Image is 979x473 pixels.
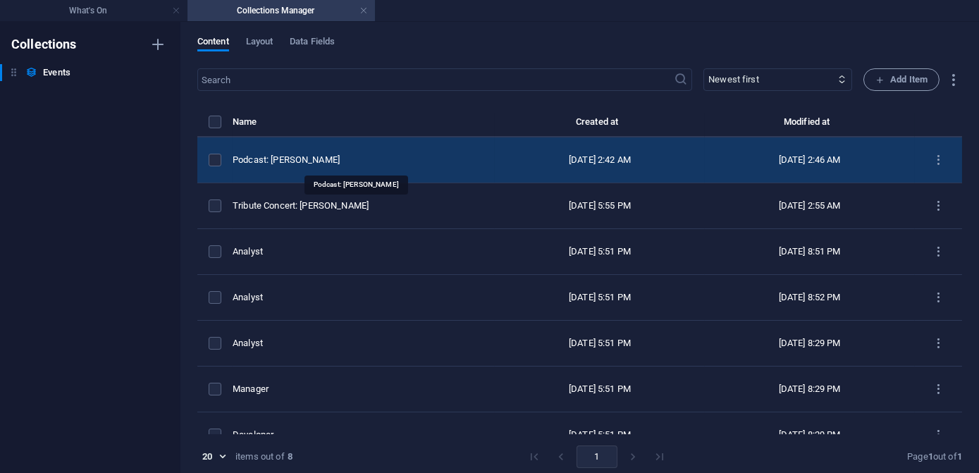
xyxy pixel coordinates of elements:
div: [DATE] 8:29 PM [716,337,904,350]
strong: 8 [288,450,293,463]
input: Search [197,68,674,91]
i: Create new collection [149,36,166,53]
h4: Collections Manager [187,3,375,18]
div: [DATE] 5:51 PM [506,245,694,258]
div: Analyst [233,291,484,304]
strong: 1 [957,451,962,462]
h6: Collections [11,36,77,53]
div: [DATE] 5:51 PM [506,383,694,395]
div: [DATE] 5:51 PM [506,291,694,304]
div: Analyst [233,337,484,350]
span: Data Fields [290,33,335,53]
div: items out of [235,450,285,463]
div: [DATE] 2:42 AM [506,154,694,166]
div: 20 [197,450,230,463]
div: [DATE] 5:51 PM [506,429,694,441]
div: [DATE] 8:51 PM [716,245,904,258]
div: Tribute Concert: Lata Mangeshkar [233,199,484,212]
th: Modified at [705,113,915,137]
div: [DATE] 5:55 PM [506,199,694,212]
div: [DATE] 8:52 PM [716,291,904,304]
button: page 1 [577,446,617,468]
button: Add Item [863,68,940,91]
nav: pagination navigation [521,446,672,468]
th: Name [233,113,495,137]
th: Created at [495,113,705,137]
div: [DATE] 8:29 PM [716,429,904,441]
div: Manager [233,383,484,395]
div: Podcast: [PERSON_NAME] [233,154,484,166]
div: [DATE] 2:46 AM [716,154,904,166]
h6: Events [43,64,70,81]
div: Developer [233,429,484,441]
strong: 1 [928,451,933,462]
span: Add Item [875,71,928,88]
div: Page out of [907,450,962,463]
span: Layout [246,33,273,53]
div: [DATE] 2:55 AM [716,199,904,212]
div: [DATE] 8:29 PM [716,383,904,395]
div: Analyst [233,245,484,258]
div: [DATE] 5:51 PM [506,337,694,350]
span: Content [197,33,229,53]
